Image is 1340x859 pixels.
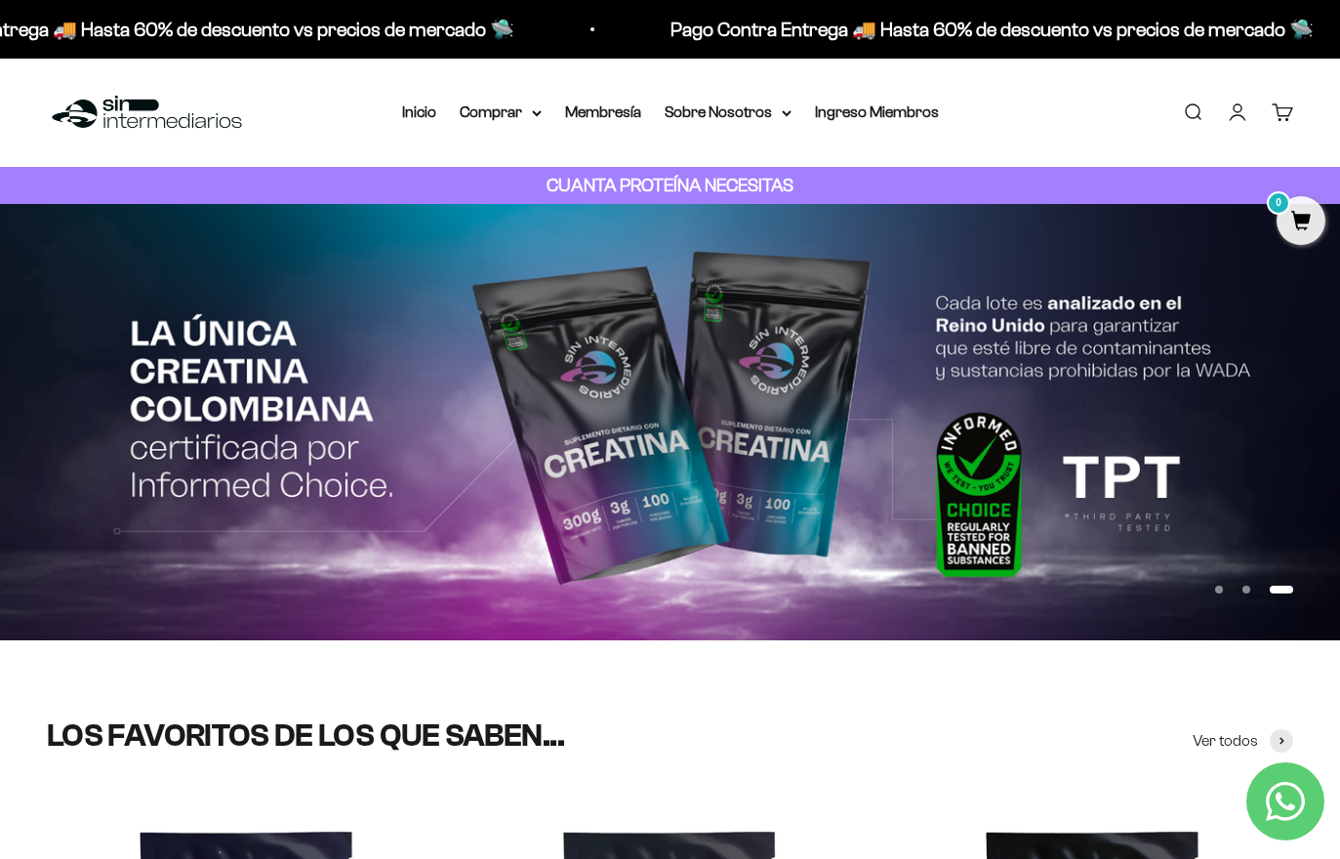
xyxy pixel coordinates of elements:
a: Ver todos [1193,728,1293,754]
summary: Comprar [460,100,542,125]
split-lines: LOS FAVORITOS DE LOS QUE SABEN... [47,718,564,753]
mark: 0 [1267,191,1290,215]
p: Pago Contra Entrega 🚚 Hasta 60% de descuento vs precios de mercado 🛸 [668,14,1311,45]
summary: Sobre Nosotros [665,100,792,125]
a: 0 [1277,212,1325,233]
span: Ver todos [1193,728,1258,754]
a: Ingreso Miembros [815,103,939,120]
strong: CUANTA PROTEÍNA NECESITAS [547,175,793,195]
a: Inicio [402,103,436,120]
a: Membresía [565,103,641,120]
